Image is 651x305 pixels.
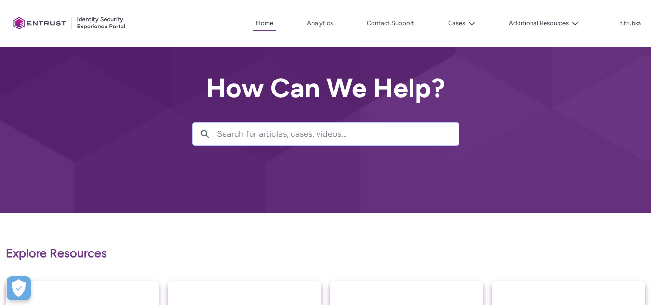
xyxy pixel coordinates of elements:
[620,20,641,27] p: t.trubka
[217,123,459,145] input: Search for articles, cases, videos...
[193,123,217,145] button: Search
[446,16,478,30] button: Cases
[305,16,335,30] a: Analytics, opens in new tab
[7,276,31,300] div: Cookie Preferences
[364,16,417,30] a: Contact Support
[506,16,581,30] button: Additional Resources
[192,73,459,103] h2: How Can We Help?
[620,18,641,27] button: User Profile t.trubka
[253,16,276,31] a: Home
[6,244,645,263] p: Explore Resources
[7,276,31,300] button: Open Preferences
